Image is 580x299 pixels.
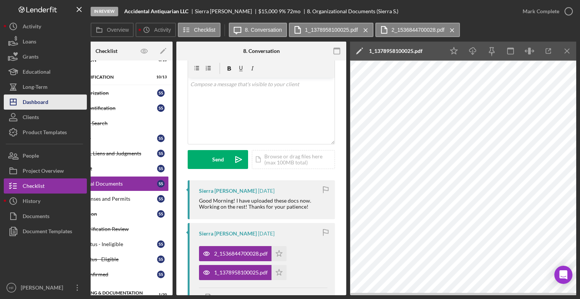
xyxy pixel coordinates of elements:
[60,120,168,126] div: Business SOS Search
[157,135,165,142] div: S S
[4,34,87,49] a: Loans
[44,146,169,161] a: Bankruptcies, Liens and JudgmentsSS
[157,240,165,248] div: S S
[23,34,36,51] div: Loans
[60,226,168,232] div: Eligibility Verification Review
[279,8,286,14] div: 9 %
[60,105,157,111] div: Customer Identification
[60,196,157,202] div: Business Licenses and Permits
[523,4,559,19] div: Mark Complete
[44,237,169,252] a: Eligibility Status - IneligibleSS
[23,49,39,66] div: Grants
[44,267,169,282] a: Eligibility ConfirmedSS
[23,79,48,96] div: Long-Term
[214,251,268,257] div: 2_1536844700028.pdf
[199,265,287,280] button: 1_1378958100025.pdf
[153,75,167,79] div: 10 / 13
[60,271,157,277] div: Eligibility Confirmed
[60,211,157,217] div: EIN Verification
[4,110,87,125] a: Clients
[44,101,169,116] a: Customer IdentificationSS
[4,49,87,64] button: Grants
[23,163,64,180] div: Project Overview
[258,8,278,14] span: $15,000
[60,256,157,262] div: Eligibility status - Eligible
[9,286,14,290] text: HF
[60,181,157,187] div: Organizational Documents
[44,176,169,191] a: Organizational DocumentsSS
[4,163,87,178] a: Project Overview
[258,231,275,237] time: 2025-10-02 00:27
[287,8,301,14] div: 72 mo
[23,19,41,36] div: Activity
[23,95,48,112] div: Dashboard
[44,131,169,146] a: OFAC SearchSS
[154,27,171,33] label: Activity
[56,75,148,79] div: Eligibility Verification
[195,8,258,14] div: Sierra [PERSON_NAME]
[199,231,257,237] div: Sierra [PERSON_NAME]
[4,178,87,194] button: Checklist
[194,27,216,33] label: Checklist
[23,224,72,241] div: Document Templates
[4,79,87,95] button: Long-Term
[4,280,87,295] button: HF[PERSON_NAME]
[4,224,87,239] button: Document Templates
[44,116,169,131] a: Business SOS Search
[60,135,157,141] div: OFAC Search
[91,23,134,37] button: Overview
[157,150,165,157] div: S S
[23,194,40,211] div: History
[199,198,327,210] div: Good Morning! I have uploaded these docs now. Working on the rest! Thanks for your patience!
[124,8,188,14] b: Accidental Antiquarian LLC
[4,148,87,163] button: People
[91,7,118,16] div: In Review
[369,48,423,54] div: 1_1378958100025.pdf
[178,23,221,37] button: Checklist
[60,166,157,172] div: Credit Report
[44,222,169,237] a: Eligibility Verification Review
[305,27,358,33] label: 1_1378958100025.pdf
[157,104,165,112] div: S S
[157,89,165,97] div: S S
[375,23,460,37] button: 2_1536844700028.pdf
[44,252,169,267] a: Eligibility status - EligibleSS
[157,180,165,187] div: S S
[44,206,169,222] a: EIN VerificationSS
[23,209,49,226] div: Documents
[245,27,282,33] label: 8. Conversation
[23,148,39,165] div: People
[554,266,572,284] div: Open Intercom Messenger
[44,161,169,176] a: Credit ReportSS
[307,8,398,14] div: 8. Organizational Documents (Sierra S.)
[23,110,39,127] div: Clients
[4,125,87,140] a: Product Templates
[199,246,287,261] button: 2_1536844700028.pdf
[23,64,51,81] div: Educational
[4,194,87,209] button: History
[19,280,68,297] div: [PERSON_NAME]
[229,23,287,37] button: 8. Conversation
[243,48,280,54] div: 8. Conversation
[157,195,165,203] div: S S
[23,178,45,195] div: Checklist
[258,188,275,194] time: 2025-10-07 12:09
[157,210,165,218] div: S S
[60,241,157,247] div: Eligibility Status - Ineligible
[4,19,87,34] button: Activity
[515,4,576,19] button: Mark Complete
[4,95,87,110] button: Dashboard
[4,64,87,79] button: Educational
[214,270,268,276] div: 1_1378958100025.pdf
[4,209,87,224] button: Documents
[44,191,169,206] a: Business Licenses and PermitsSS
[199,188,257,194] div: Sierra [PERSON_NAME]
[60,90,157,96] div: Credit Authorization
